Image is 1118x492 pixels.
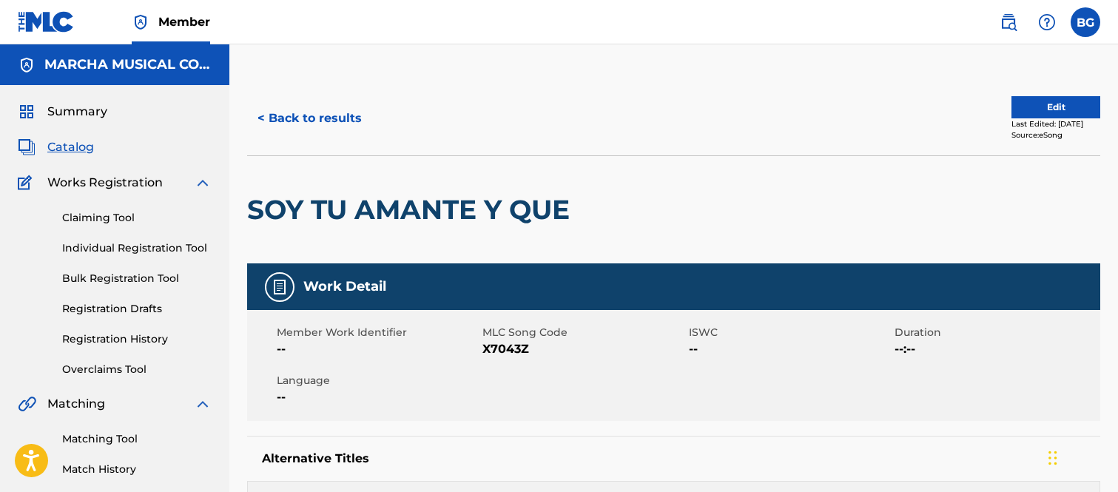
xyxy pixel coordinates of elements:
[1044,421,1118,492] iframe: Chat Widget
[47,138,94,156] span: Catalog
[271,278,289,296] img: Work Detail
[247,193,577,226] h2: SOY TU AMANTE Y QUE
[18,11,75,33] img: MLC Logo
[18,103,36,121] img: Summary
[62,271,212,286] a: Bulk Registration Tool
[62,301,212,317] a: Registration Drafts
[1038,13,1056,31] img: help
[62,210,212,226] a: Claiming Tool
[1032,7,1062,37] div: Help
[194,174,212,192] img: expand
[47,174,163,192] span: Works Registration
[1048,436,1057,480] div: Arrastrar
[994,7,1023,37] a: Public Search
[277,373,479,388] span: Language
[62,462,212,477] a: Match History
[18,138,36,156] img: Catalog
[262,451,1085,466] h5: Alternative Titles
[482,325,684,340] span: MLC Song Code
[689,325,891,340] span: ISWC
[1011,96,1100,118] button: Edit
[18,174,37,192] img: Works Registration
[277,388,479,406] span: --
[1071,7,1100,37] div: User Menu
[277,340,479,358] span: --
[1077,298,1118,417] iframe: Resource Center
[689,340,891,358] span: --
[62,331,212,347] a: Registration History
[158,13,210,30] span: Member
[132,13,149,31] img: Top Rightsholder
[62,431,212,447] a: Matching Tool
[482,340,684,358] span: X7043Z
[1044,421,1118,492] div: Widget de chat
[62,362,212,377] a: Overclaims Tool
[62,240,212,256] a: Individual Registration Tool
[18,138,94,156] a: CatalogCatalog
[18,56,36,74] img: Accounts
[1011,129,1100,141] div: Source: eSong
[1011,118,1100,129] div: Last Edited: [DATE]
[895,340,1097,358] span: --:--
[277,325,479,340] span: Member Work Identifier
[18,395,36,413] img: Matching
[47,395,105,413] span: Matching
[44,56,212,73] h5: MARCHA MUSICAL CORP.
[303,278,386,295] h5: Work Detail
[1000,13,1017,31] img: search
[194,395,212,413] img: expand
[247,100,372,137] button: < Back to results
[895,325,1097,340] span: Duration
[47,103,107,121] span: Summary
[18,103,107,121] a: SummarySummary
